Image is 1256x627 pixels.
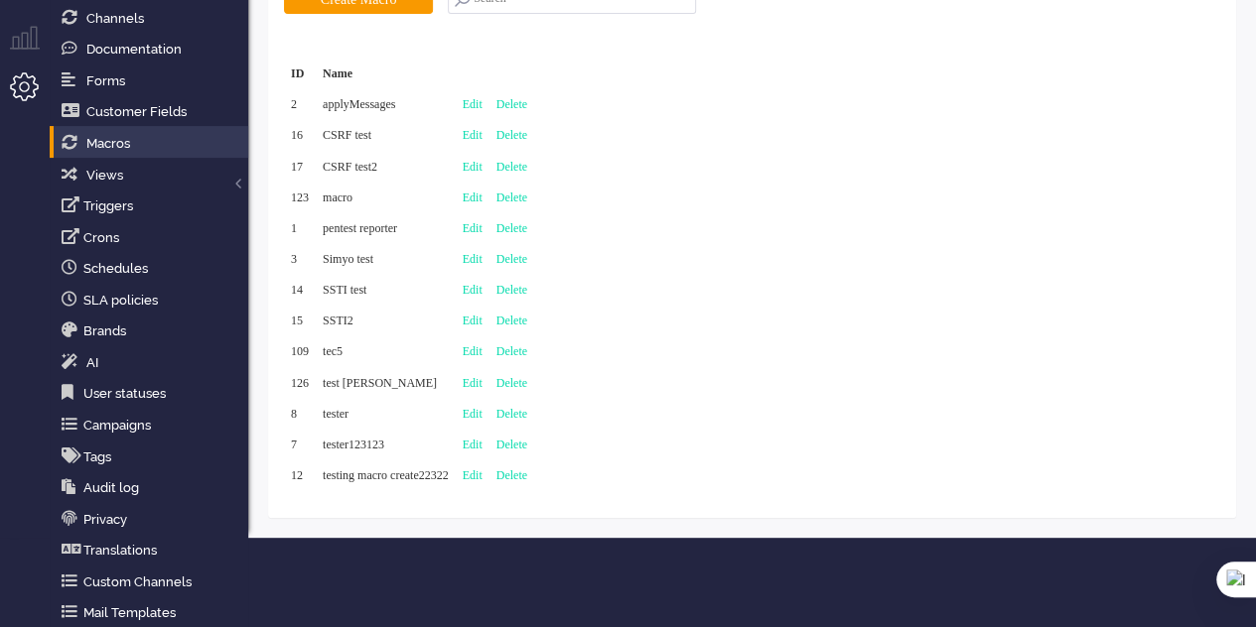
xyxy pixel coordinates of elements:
a: Edit [463,468,483,482]
div: CSRF test2 [316,152,456,183]
a: Delete [496,407,527,421]
a: Edit [463,252,483,266]
div: 1 [284,213,316,244]
a: Mail Templates [58,601,248,623]
div: 109 [284,336,316,367]
div: pentest reporter [316,213,456,244]
div: SSTI2 [316,306,456,336]
a: Edit [463,283,483,297]
span: Macros [86,136,130,151]
a: Edit [463,160,483,174]
a: Edit [463,313,483,327]
a: Delete [496,344,527,358]
a: Tags [58,445,248,467]
a: Documentation [58,38,248,60]
a: Channels [58,7,248,29]
a: Delete [496,128,527,142]
div: tester [316,399,456,430]
a: Edit [463,97,483,111]
div: 17 [284,152,316,183]
div: 126 [284,368,316,399]
a: Delete [496,438,527,451]
a: Translations [58,539,248,561]
a: Delete [496,190,527,204]
li: Admin menu [10,72,55,117]
div: 15 [284,306,316,336]
a: Brands [58,319,248,341]
a: Delete [496,97,527,111]
a: Delete [496,468,527,482]
a: Edit [463,128,483,142]
div: tester123123 [316,430,456,460]
div: 14 [284,275,316,306]
a: Edit [463,190,483,204]
a: Edit [463,407,483,421]
div: 123 [284,183,316,213]
div: macro [316,183,456,213]
a: Macros [58,132,248,154]
a: Audit log [58,476,248,498]
div: Name [316,59,456,89]
div: applyMessages [316,89,456,120]
li: Supervisor menu [10,26,55,70]
a: Delete [496,283,527,297]
a: Campaigns [58,414,248,436]
a: Custom Channels [58,570,248,592]
div: 7 [284,430,316,460]
a: Crons [58,226,248,248]
a: Forms [58,69,248,91]
a: Views [58,164,248,186]
a: Schedules [58,257,248,279]
a: Edit [463,438,483,451]
a: Customer Fields [58,100,248,122]
a: Delete [496,252,527,266]
span: Documentation [86,42,182,57]
div: 12 [284,460,316,491]
a: Edit [463,221,483,235]
span: Channels [86,11,144,26]
a: Edit [463,344,483,358]
span: Views [86,168,123,183]
a: Delete [496,160,527,174]
div: 2 [284,89,316,120]
a: Ai [58,351,248,373]
div: test [PERSON_NAME] [316,368,456,399]
span: AI [86,355,98,370]
div: ID [284,59,316,89]
span: Forms [86,73,125,88]
a: Delete [496,313,527,327]
div: 16 [284,120,316,151]
a: Privacy [58,508,248,530]
a: SLA policies [58,289,248,311]
a: Triggers [58,194,248,216]
a: User statuses [58,382,248,404]
a: Delete [496,221,527,235]
div: CSRF test [316,120,456,151]
span: Customer Fields [86,104,187,119]
div: SSTI test [316,275,456,306]
a: Delete [496,376,527,390]
div: Simyo test [316,244,456,275]
div: 3 [284,244,316,275]
a: Edit [463,376,483,390]
div: testing macro create22322 [316,460,456,491]
div: tec5 [316,336,456,367]
div: 8 [284,399,316,430]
